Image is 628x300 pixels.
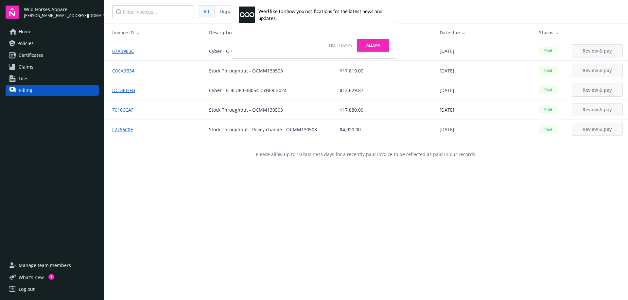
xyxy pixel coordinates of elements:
[572,44,623,57] button: Review & pay
[112,48,139,55] a: 67AB985C
[6,6,19,19] img: navigator-logo.svg
[572,64,623,77] button: Review & pay
[104,139,628,169] div: Please allow up to 10 business days for a recently paid invoice to be reflected as paid in our re...
[19,50,43,60] span: Certificates
[24,6,99,13] span: Wild Horses Apparel
[209,87,287,94] div: Cyber - C-4LUP-038054-CYBER-2024
[209,126,317,133] div: Stock Throughput - Policy change - OCMM130503
[19,260,71,271] span: Manage team members
[357,39,389,52] a: Allow
[48,274,54,280] div: 1
[542,87,555,93] span: Paid
[572,103,623,116] button: Review & pay
[583,67,612,73] span: Review & pay
[112,67,140,74] a: C0CA9B34
[539,29,561,36] div: Status
[19,284,35,294] div: Log out
[572,84,623,97] button: Review & pay
[6,274,54,281] button: What's new1
[440,29,529,36] div: Date due
[19,85,32,96] span: Billing
[6,50,99,60] a: Certificates
[583,87,612,93] span: Review & pay
[112,5,194,18] input: Filter invoices...
[583,106,612,113] span: Review & pay
[258,8,386,22] div: We'd like to show you notifications for the latest news and updates.
[112,87,140,94] a: DCD403FD
[542,107,555,113] span: Paid
[6,62,99,72] a: Claims
[112,106,139,113] a: 70106CAF
[542,68,555,73] span: Paid
[6,38,99,49] a: Policies
[542,48,555,54] span: Paid
[340,67,363,74] span: $17,819.00
[329,42,352,48] a: No, thanks
[19,274,44,281] span: What ' s new
[220,8,236,15] span: Unpaid
[209,48,287,55] div: Cyber - C-4LUP-038054-CYBER-2024
[440,126,454,133] span: [DATE]
[24,13,99,19] span: [PERSON_NAME][EMAIL_ADDRESS][DOMAIN_NAME]
[6,85,99,96] a: Billing
[209,29,329,36] div: Description
[17,38,34,49] span: Policies
[6,26,99,37] a: Home
[440,87,454,94] span: [DATE]
[203,8,209,15] span: All
[440,67,454,74] span: [DATE]
[340,87,363,94] span: $12,629.87
[6,260,99,271] a: Manage team members
[209,106,283,113] div: Stock Throughput - OCMM130503
[209,67,283,74] div: Stock Throughput - OCMM130503
[112,29,199,36] div: Invoice ID
[340,106,363,113] span: $17,880.00
[19,26,31,37] span: Home
[340,126,361,133] span: $4,920.00
[572,123,623,136] button: Review & pay
[440,48,454,55] span: [DATE]
[583,48,612,54] span: Review & pay
[6,73,99,84] a: Files
[112,126,138,133] a: F2766C8E
[542,126,555,132] span: Paid
[19,62,33,72] span: Claims
[19,73,28,84] span: Files
[440,106,454,113] span: [DATE]
[24,6,99,19] button: Wild Horses Apparel[PERSON_NAME][EMAIL_ADDRESS][DOMAIN_NAME]
[583,126,612,132] span: Review & pay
